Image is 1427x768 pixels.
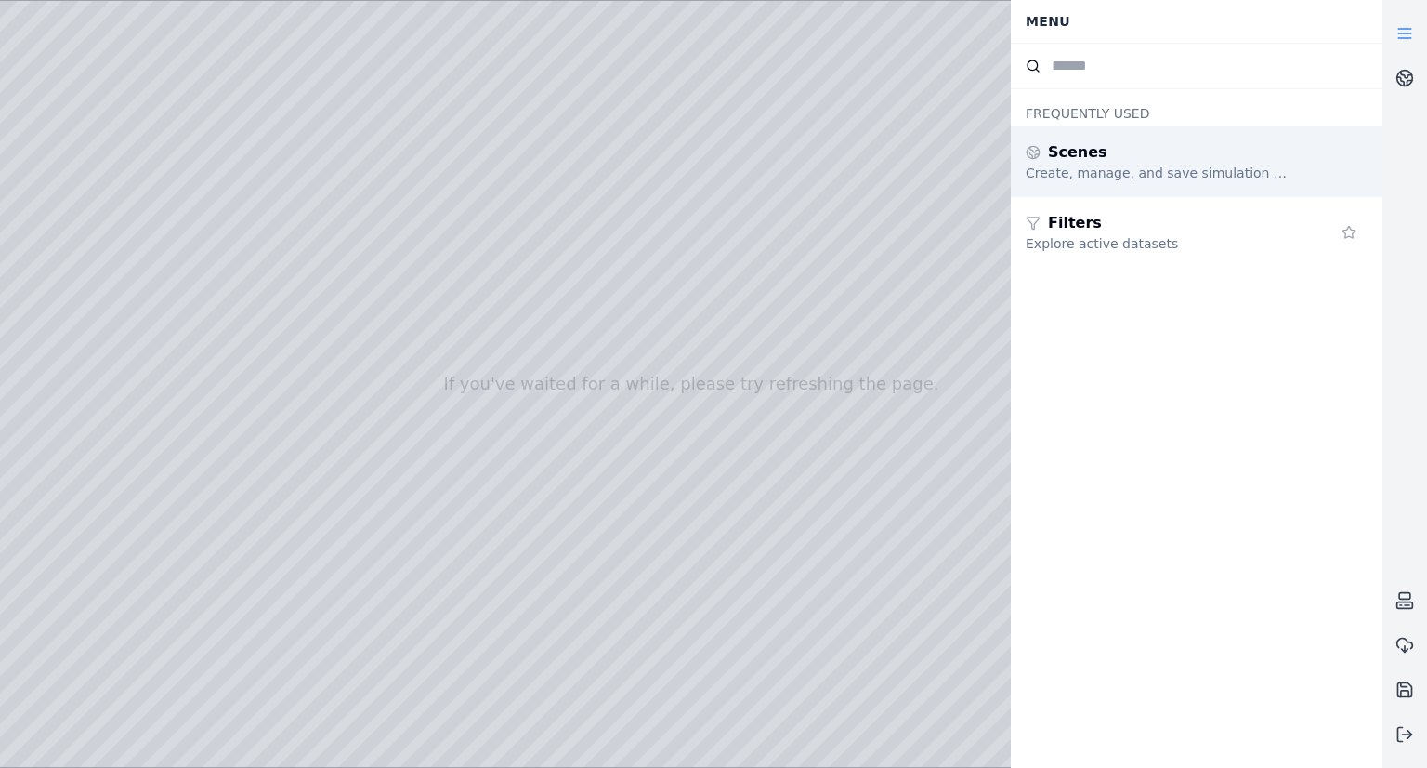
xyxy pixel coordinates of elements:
div: Frequently Used [1011,89,1382,126]
div: Explore active datasets [1026,234,1293,253]
span: Scenes [1048,141,1107,164]
span: Filters [1048,212,1102,234]
div: Menu [1015,4,1379,39]
div: Create, manage, and save simulation scenes [1026,164,1293,182]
